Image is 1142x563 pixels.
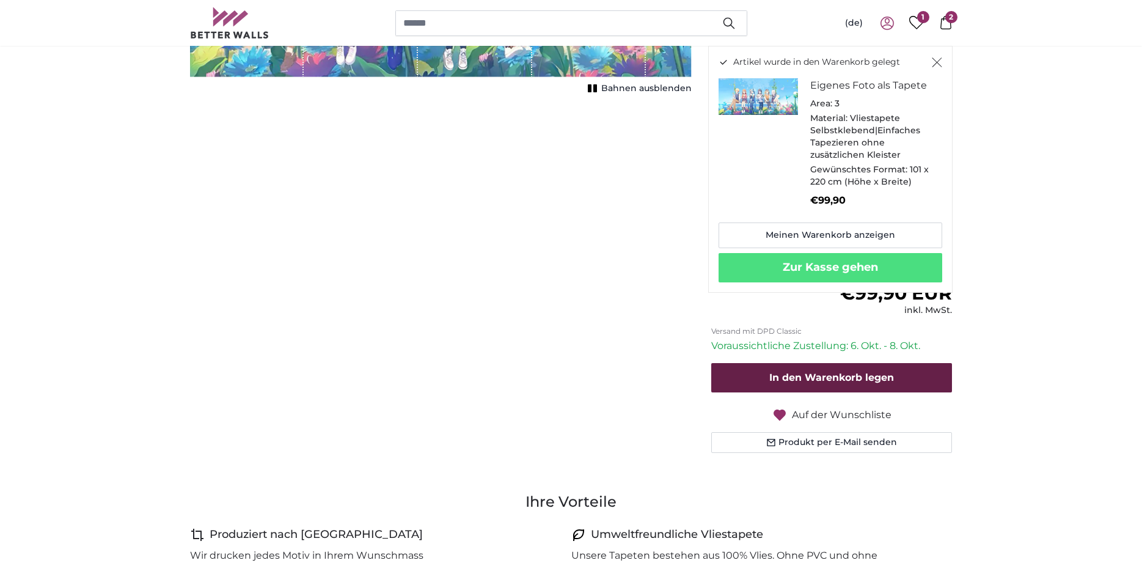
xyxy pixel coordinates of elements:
h3: Ihre Vorteile [190,492,953,512]
p: Versand mit DPD Classic [711,326,953,336]
button: Zur Kasse gehen [719,253,942,282]
button: Bahnen ausblenden [584,80,692,97]
span: Artikel wurde in den Warenkorb gelegt [733,56,900,68]
span: Gewünschtes Format: [810,164,907,175]
h4: Umweltfreundliche Vliestapete [591,526,763,543]
span: Auf der Wunschliste [792,408,891,422]
span: 101 x 220 cm (Höhe x Breite) [810,164,929,187]
p: Voraussichtliche Zustellung: 6. Okt. - 8. Okt. [711,339,953,353]
img: personalised-photo [719,78,798,115]
span: In den Warenkorb legen [769,372,894,383]
p: Wir drucken jedes Motiv in Ihrem Wunschmass [190,548,423,563]
div: Artikel wurde in den Warenkorb gelegt [708,46,953,293]
div: inkl. MwSt. [840,304,952,317]
button: Schließen [932,56,942,68]
button: In den Warenkorb legen [711,363,953,392]
button: Produkt per E-Mail senden [711,432,953,453]
span: 1 [917,11,929,23]
span: 2 [945,11,957,23]
span: Vliestapete Selbstklebend|Einfaches Tapezieren ohne zusätzlichen Kleister [810,112,920,160]
h4: Produziert nach [GEOGRAPHIC_DATA] [210,526,423,543]
span: Material: [810,112,847,123]
span: Area: [810,98,832,109]
img: Betterwalls [190,7,269,39]
span: €99,90 EUR [840,282,952,304]
p: €99,90 [810,193,932,208]
button: Auf der Wunschliste [711,407,953,422]
h3: Eigenes Foto als Tapete [810,78,932,93]
span: 3 [835,98,840,109]
button: (de) [835,12,873,34]
span: Bahnen ausblenden [601,83,692,95]
a: Meinen Warenkorb anzeigen [719,223,942,248]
